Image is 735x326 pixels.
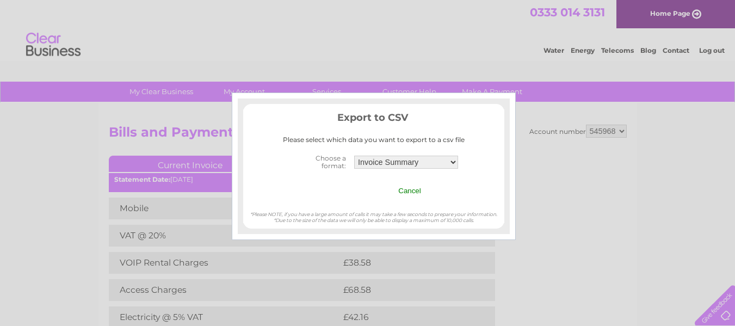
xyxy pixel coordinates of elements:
a: Energy [571,46,595,54]
a: Contact [663,46,689,54]
h3: Export to CSV [243,110,504,129]
input: Cancel [398,187,421,195]
a: Water [543,46,564,54]
img: logo.png [26,28,81,61]
div: *Please NOTE, if you have a large amount of calls it may take a few seconds to prepare your infor... [243,201,504,223]
div: Clear Business is a trading name of Verastar Limited (registered in [GEOGRAPHIC_DATA] No. 3667643... [111,6,625,53]
a: Blog [640,46,656,54]
a: Telecoms [601,46,634,54]
a: Log out [699,46,725,54]
div: Please select which data you want to export to a csv file [243,136,504,144]
a: 0333 014 3131 [530,5,605,19]
th: Choose a format: [286,151,351,173]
